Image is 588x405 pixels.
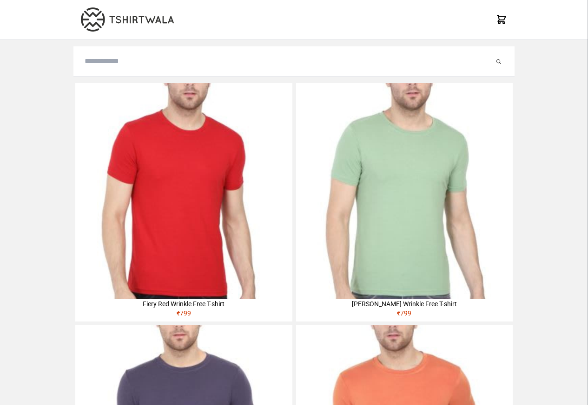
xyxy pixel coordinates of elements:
[75,83,292,299] img: 4M6A2225-320x320.jpg
[296,83,513,321] a: [PERSON_NAME] Wrinkle Free T-shirt₹799
[296,309,513,321] div: ₹ 799
[75,309,292,321] div: ₹ 799
[75,83,292,321] a: Fiery Red Wrinkle Free T-shirt₹799
[296,83,513,299] img: 4M6A2211-320x320.jpg
[296,299,513,309] div: [PERSON_NAME] Wrinkle Free T-shirt
[81,7,174,32] img: TW-LOGO-400-104.png
[75,299,292,309] div: Fiery Red Wrinkle Free T-shirt
[494,56,503,67] button: Submit your search query.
